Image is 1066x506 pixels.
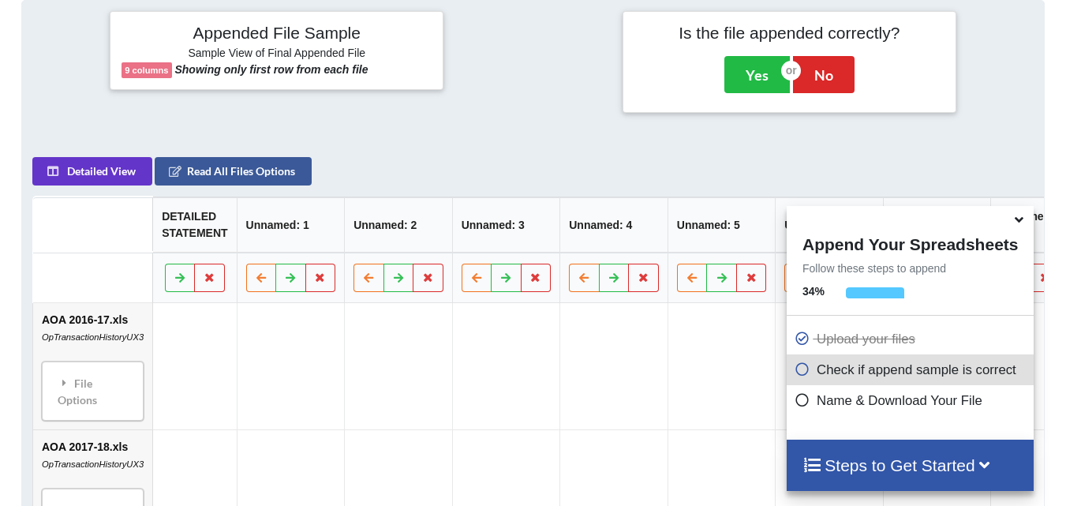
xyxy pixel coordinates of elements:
[775,197,883,253] th: Unnamed: 6
[155,157,312,186] button: Read All Files Options
[668,197,776,253] th: Unnamed: 5
[237,197,345,253] th: Unnamed: 1
[724,56,790,92] button: Yes
[32,157,152,186] button: Detailed View
[125,66,168,75] b: 9 columns
[787,260,1034,276] p: Follow these steps to append
[344,197,452,253] th: Unnamed: 2
[42,332,144,342] i: OpTransactionHistoryUX3
[793,56,855,92] button: No
[883,197,991,253] th: Unnamed: 7
[42,459,144,469] i: OpTransactionHistoryUX3
[559,197,668,253] th: Unnamed: 4
[33,303,152,429] td: AOA 2016-17.xls
[802,285,825,298] b: 34 %
[122,47,432,62] h6: Sample View of Final Appended File
[795,329,1030,349] p: Upload your files
[452,197,560,253] th: Unnamed: 3
[47,366,139,416] div: File Options
[122,23,432,45] h4: Appended File Sample
[152,197,236,253] th: DETAILED STATEMENT
[787,231,1034,254] h4: Append Your Spreadsheets
[634,23,944,43] h4: Is the file appended correctly?
[795,391,1030,410] p: Name & Download Your File
[174,63,368,76] b: Showing only first row from each file
[795,360,1030,380] p: Check if append sample is correct
[802,455,1018,475] h4: Steps to Get Started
